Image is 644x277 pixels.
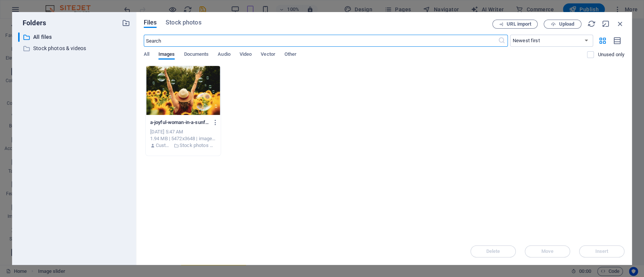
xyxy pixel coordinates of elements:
[598,51,624,58] p: Displays only files that are not in use on the website. Files added during this session can still...
[107,89,144,99] span: Add elements
[507,22,531,26] span: URL import
[150,142,216,149] div: By: Customer | Folder: Stock photos & videos
[18,44,130,53] div: Stock photos & videos
[218,50,230,60] span: Audio
[148,89,189,99] span: Paste clipboard
[261,50,275,60] span: Vector
[559,22,574,26] span: Upload
[33,44,116,53] p: Stock photos & videos
[180,142,216,149] p: Stock photos & videos
[144,18,157,27] span: Files
[150,135,216,142] div: 1.94 MB | 5472x3648 | image/jpeg
[144,35,498,47] input: Search
[150,129,216,135] div: [DATE] 5:47 AM
[166,18,201,27] span: Stock photos
[150,119,209,126] p: a-joyful-woman-in-a-sunflower-field-with-bubbles-expressing-happiness-on-a-summer-day-P20BV0pAxnw...
[284,50,297,60] span: Other
[33,33,116,41] p: All files
[6,56,290,110] div: Drop content here
[122,19,130,27] i: Create new folder
[18,32,20,42] div: ​
[184,50,209,60] span: Documents
[158,50,175,60] span: Images
[544,20,581,29] button: Upload
[587,20,596,28] i: Reload
[602,20,610,28] i: Minimize
[492,20,538,29] button: URL import
[18,18,46,28] p: Folders
[156,142,172,149] p: Customer
[144,50,149,60] span: All
[240,50,252,60] span: Video
[616,20,624,28] i: Close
